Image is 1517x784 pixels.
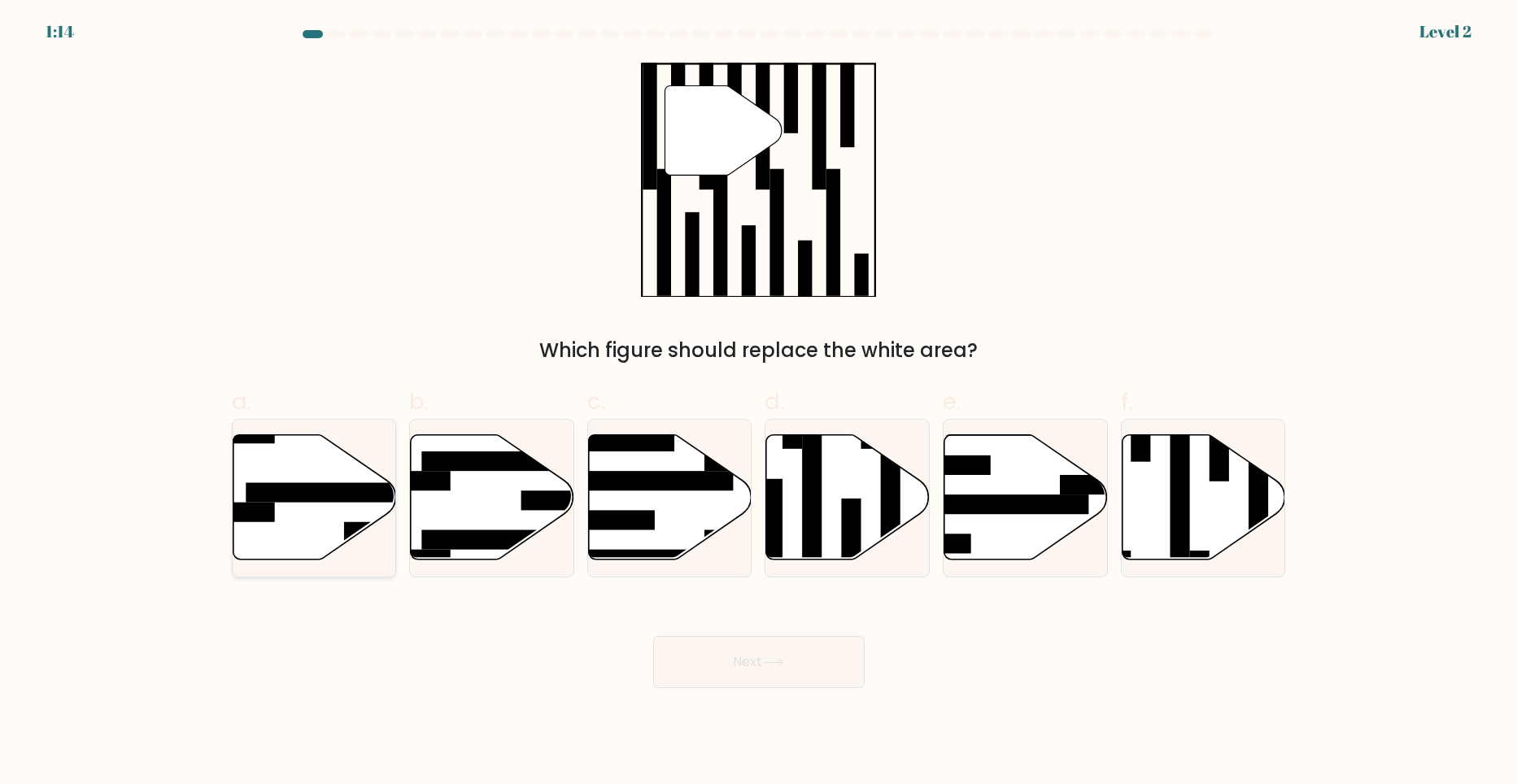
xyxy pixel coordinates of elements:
div: Level 2 [1419,20,1471,44]
div: Which figure should replace the white area? [242,336,1276,365]
span: e. [943,385,961,417]
span: b. [409,385,429,417]
div: 1:14 [46,20,74,44]
g: " [665,85,782,175]
button: Next [653,636,865,688]
span: a. [232,385,251,417]
span: f. [1121,385,1132,417]
span: c. [587,385,605,417]
span: d. [765,385,784,417]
